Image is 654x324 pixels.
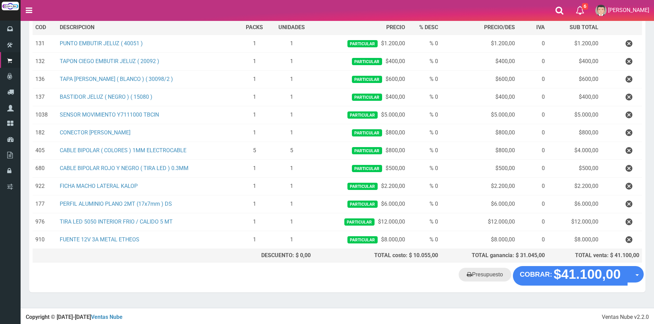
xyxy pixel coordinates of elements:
td: $400,00 [548,52,601,70]
td: 182 [33,124,57,142]
td: 405 [33,142,57,159]
td: 1 [239,70,270,88]
td: $12.000,00 [313,213,408,231]
td: 0 [518,213,548,231]
td: 0 [518,195,548,213]
div: TOTAL venta: $ 41.100,00 [550,252,639,260]
th: PACKS [239,21,270,35]
td: % 0 [408,70,441,88]
td: 0 [518,106,548,124]
span: Particular [352,76,382,83]
td: % 0 [408,52,441,70]
td: 1 [270,195,313,213]
th: UNIDADES [270,21,313,35]
td: $2.200,00 [313,177,408,195]
a: TAPON CIEGO EMBUTIR JELUZ ( 20092 ) [60,58,159,64]
span: Particular [347,40,377,47]
td: 131 [33,35,57,53]
div: TOTAL ganancia: $ 31.045,00 [444,252,545,260]
td: % 0 [408,88,441,106]
strong: COBRAR: [520,271,552,278]
span: Particular [344,218,374,226]
a: PERFIL ALUMINIO PLANO 2MT (17x7mm ) DS [60,201,172,207]
td: 0 [518,231,548,249]
strong: Copyright © [DATE]-[DATE] [26,314,123,320]
span: CRIPCION [70,24,94,31]
td: 1 [239,195,270,213]
td: 0 [518,159,548,177]
td: 0 [518,70,548,88]
a: TAPA [PERSON_NAME] ( BLANCO ) ( 30098/2 ) [60,76,173,82]
span: [PERSON_NAME] [608,7,649,13]
span: IVA [536,24,545,31]
a: CABLE BIPOLAR ROJO Y NEGRO ( TIRA LED ) 0.3MM [60,165,188,171]
td: $8.000,00 [548,231,601,249]
span: Particular [347,183,377,190]
span: Particular [352,129,382,136]
td: $800,00 [548,124,601,142]
a: FUENTE 12V 3A METAL ETHEOS [60,236,139,243]
img: User Image [595,5,607,16]
td: 0 [518,88,548,106]
a: SENSOR MOVIMIENTO Y7111000 TBCIN [60,111,159,118]
td: $400,00 [441,88,518,106]
td: $12.000,00 [441,213,518,231]
td: % 0 [408,213,441,231]
td: $600,00 [548,70,601,88]
span: Particular [352,165,382,172]
td: 1 [270,88,313,106]
td: $6.000,00 [548,195,601,213]
td: 1 [270,177,313,195]
td: 1 [239,159,270,177]
td: 1 [270,106,313,124]
td: 0 [518,52,548,70]
td: $5.000,00 [313,106,408,124]
a: CABLE BIPOLAR ( COLORES ) 1MM ELECTROCABLE [60,147,186,154]
td: 0 [518,124,548,142]
td: 177 [33,195,57,213]
td: 1 [239,52,270,70]
a: Presupuesto [459,268,511,281]
span: Particular [352,147,382,154]
td: % 0 [408,231,441,249]
span: Particular [347,111,377,119]
td: $800,00 [441,124,518,142]
td: $2.200,00 [441,177,518,195]
span: Particular [352,58,382,65]
td: 1 [239,124,270,142]
td: 5 [270,142,313,159]
td: % 0 [408,124,441,142]
td: 1 [270,124,313,142]
td: 1 [239,231,270,249]
span: PRECIO [386,24,405,32]
td: $400,00 [441,52,518,70]
td: 1 [239,213,270,231]
td: $2.200,00 [548,177,601,195]
td: 1038 [33,106,57,124]
td: $800,00 [313,142,408,159]
td: $400,00 [548,88,601,106]
td: $4.000,00 [548,142,601,159]
td: $5.000,00 [441,106,518,124]
span: Particular [352,94,382,101]
td: % 0 [408,177,441,195]
td: 1 [270,35,313,53]
span: Particular [347,201,377,208]
td: $500,00 [548,159,601,177]
td: 0 [518,35,548,53]
td: $400,00 [313,52,408,70]
td: $8.000,00 [441,231,518,249]
span: Particular [347,236,377,243]
td: 976 [33,213,57,231]
span: % DESC [419,24,438,31]
td: % 0 [408,159,441,177]
a: BASTIDOR JELUZ ( NEGRO ) ( 15080 ) [60,94,152,100]
td: $5.000,00 [548,106,601,124]
td: $1.200,00 [548,35,601,53]
td: 132 [33,52,57,70]
td: $1.200,00 [313,35,408,53]
td: % 0 [408,35,441,53]
td: $12.000,00 [548,213,601,231]
td: 1 [239,106,270,124]
td: % 0 [408,195,441,213]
